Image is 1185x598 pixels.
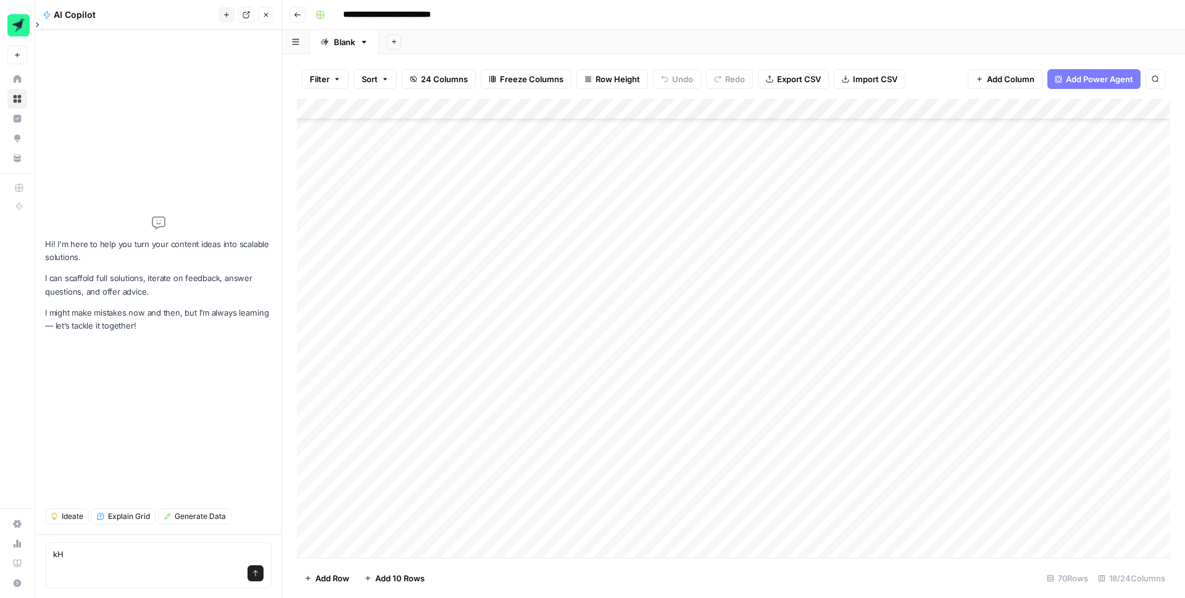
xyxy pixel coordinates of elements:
[7,14,30,36] img: Tinybird Logo
[158,508,231,524] button: Generate Data
[45,508,89,524] button: Ideate
[1047,69,1141,89] button: Add Power Agent
[758,69,829,89] button: Export CSV
[706,69,753,89] button: Redo
[45,306,272,332] p: I might make mistakes now and then, but I’m always learning — let’s tackle it together!
[853,73,897,85] span: Import CSV
[310,73,330,85] span: Filter
[175,511,226,522] span: Generate Data
[7,89,27,109] a: Browse
[7,514,27,534] a: Settings
[7,10,27,41] button: Workspace: Tinybird
[1042,568,1093,588] div: 70 Rows
[653,69,701,89] button: Undo
[834,69,905,89] button: Import CSV
[315,572,349,584] span: Add Row
[334,36,355,48] div: Blank
[53,548,264,560] textarea: kH
[362,73,378,85] span: Sort
[297,568,357,588] button: Add Row
[375,572,425,584] span: Add 10 Rows
[596,73,640,85] span: Row Height
[987,73,1034,85] span: Add Column
[302,69,349,89] button: Filter
[421,73,468,85] span: 24 Columns
[672,73,693,85] span: Undo
[357,568,432,588] button: Add 10 Rows
[1066,73,1133,85] span: Add Power Agent
[354,69,397,89] button: Sort
[310,30,379,54] a: Blank
[481,69,572,89] button: Freeze Columns
[7,573,27,593] button: Help + Support
[402,69,476,89] button: 24 Columns
[62,511,83,522] span: Ideate
[43,9,215,21] div: AI Copilot
[968,69,1042,89] button: Add Column
[576,69,648,89] button: Row Height
[45,238,272,264] p: Hi! I'm here to help you turn your content ideas into scalable solutions.
[7,69,27,89] a: Home
[91,508,156,524] button: Explain Grid
[7,128,27,148] a: Opportunities
[7,148,27,168] a: Your Data
[500,73,563,85] span: Freeze Columns
[725,73,745,85] span: Redo
[108,511,150,522] span: Explain Grid
[1093,568,1170,588] div: 18/24 Columns
[777,73,821,85] span: Export CSV
[7,534,27,554] a: Usage
[7,554,27,573] a: Learning Hub
[45,272,272,298] p: I can scaffold full solutions, iterate on feedback, answer questions, and offer advice.
[7,109,27,128] a: Insights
